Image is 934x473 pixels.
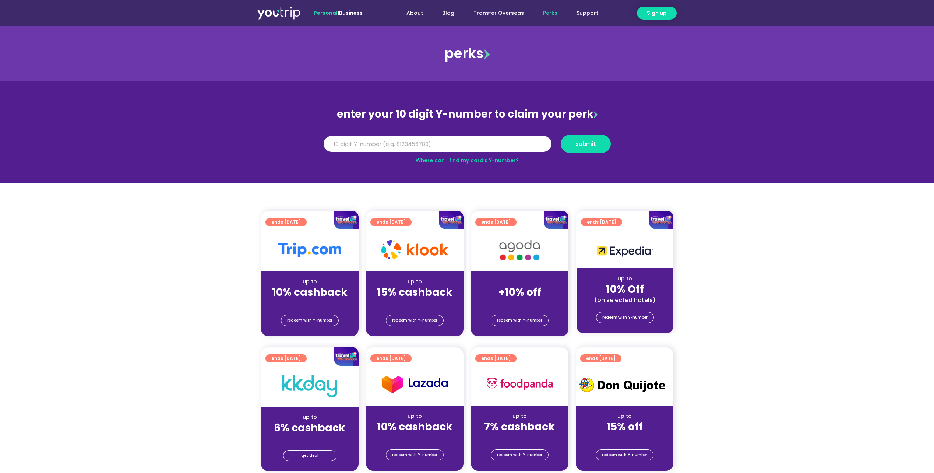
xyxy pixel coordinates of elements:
strong: 7% cashback [484,420,555,434]
span: redeem with Y-number [392,315,437,326]
strong: 10% Off [606,282,644,297]
a: redeem with Y-number [491,449,549,460]
div: up to [267,278,353,285]
div: (on selected hotels) [582,296,667,304]
a: redeem with Y-number [596,312,654,323]
div: (for stays only) [477,299,563,307]
div: enter your 10 digit Y-number to claim your perk [320,105,614,124]
a: Business [339,9,363,17]
span: Sign up [647,9,667,17]
a: redeem with Y-number [596,449,653,460]
span: Personal [314,9,338,17]
div: (for stays only) [372,299,458,307]
span: ends [DATE] [376,354,406,362]
div: up to [477,412,563,420]
a: Support [567,6,608,20]
a: get deal [283,450,336,461]
strong: +10% off [498,285,541,299]
a: redeem with Y-number [491,315,549,326]
a: ends [DATE] [580,354,621,362]
a: ends [DATE] [475,354,517,362]
a: Transfer Overseas [464,6,533,20]
span: redeem with Y-number [497,450,542,460]
a: ends [DATE] [370,354,412,362]
div: (for stays only) [267,299,353,307]
div: up to [267,413,353,421]
span: redeem with Y-number [602,450,647,460]
a: redeem with Y-number [281,315,339,326]
span: ends [DATE] [586,354,616,362]
a: Sign up [637,7,677,20]
div: (for stays only) [267,435,353,442]
span: redeem with Y-number [287,315,332,326]
span: up to [513,278,526,285]
form: Y Number [324,135,611,158]
nav: Menu [383,6,608,20]
div: (for stays only) [477,434,563,441]
a: Blog [433,6,464,20]
a: redeem with Y-number [386,315,444,326]
span: redeem with Y-number [392,450,437,460]
a: Where can I find my card’s Y-number? [416,157,519,164]
strong: 6% cashback [274,421,345,435]
span: ends [DATE] [481,354,511,362]
div: (for stays only) [582,434,667,441]
strong: 10% cashback [272,285,348,299]
strong: 15% off [606,420,643,434]
span: redeem with Y-number [602,312,648,323]
button: submit [561,135,611,153]
div: up to [372,412,458,420]
span: redeem with Y-number [497,315,542,326]
div: up to [582,275,667,283]
a: Perks [533,6,567,20]
strong: 10% cashback [377,420,452,434]
input: 10 digit Y-number (e.g. 8123456789) [324,136,551,152]
a: redeem with Y-number [386,449,444,460]
div: (for stays only) [372,434,458,441]
span: submit [575,141,596,147]
span: get deal [301,451,318,461]
div: up to [372,278,458,285]
strong: 15% cashback [377,285,452,299]
a: About [397,6,433,20]
div: up to [582,412,667,420]
span: | [314,9,363,17]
